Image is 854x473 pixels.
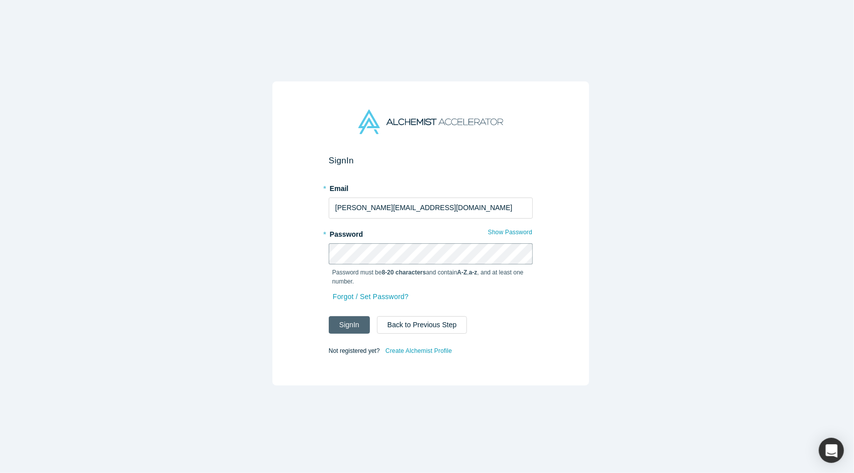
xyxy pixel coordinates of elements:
[469,269,478,276] strong: a-z
[329,155,533,166] h2: Sign In
[382,269,426,276] strong: 8-20 characters
[488,226,533,239] button: Show Password
[332,288,409,306] a: Forgot / Set Password?
[329,226,533,240] label: Password
[332,268,529,286] p: Password must be and contain , , and at least one number.
[377,316,467,334] button: Back to Previous Step
[329,347,379,354] span: Not registered yet?
[329,316,370,334] button: SignIn
[385,344,452,357] a: Create Alchemist Profile
[358,110,503,134] img: Alchemist Accelerator Logo
[329,180,533,194] label: Email
[457,269,467,276] strong: A-Z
